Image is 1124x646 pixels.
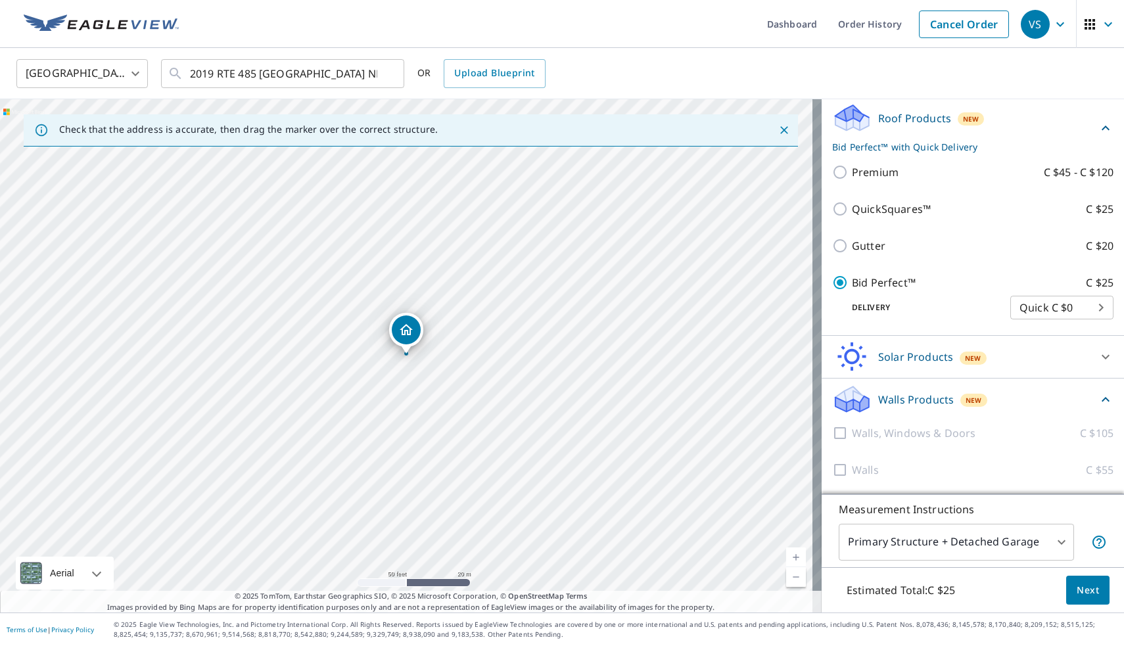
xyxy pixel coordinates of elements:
p: | [7,626,94,634]
p: Walls Products [878,392,954,407]
p: Bid Perfect™ with Quick Delivery [832,140,1098,154]
div: Walls ProductsNew [832,384,1113,415]
a: Cancel Order [919,11,1009,38]
a: Current Level 19, Zoom Out [786,567,806,587]
div: Solar ProductsNew [832,341,1113,373]
button: Close [776,122,793,139]
p: © 2025 Eagle View Technologies, Inc. and Pictometry International Corp. All Rights Reserved. Repo... [114,620,1117,639]
p: Bid Perfect™ [852,275,916,290]
div: Primary Structure + Detached Garage [839,524,1074,561]
p: Delivery [832,302,1010,313]
div: [GEOGRAPHIC_DATA] [16,55,148,92]
p: C $25 [1086,201,1113,217]
a: Privacy Policy [51,625,94,634]
p: Walls, Windows & Doors [852,425,975,441]
div: Roof ProductsNewBid Perfect™ with Quick Delivery [832,103,1113,154]
p: Check that the address is accurate, then drag the marker over the correct structure. [59,124,438,135]
a: OpenStreetMap [508,591,563,601]
p: Measurement Instructions [839,501,1107,517]
span: New [965,353,981,363]
a: Terms [566,591,588,601]
p: C $55 [1086,462,1113,478]
div: Walls is not compatible with Bid Perfect™ [832,462,1113,478]
span: New [963,114,979,124]
input: Search by address or latitude-longitude [190,55,377,92]
a: Upload Blueprint [444,59,545,88]
div: Quick C $0 [1010,289,1113,326]
p: C $105 [1080,425,1113,441]
div: OR [417,59,546,88]
span: Your report will include the primary structure and a detached garage if one exists. [1091,534,1107,550]
span: Next [1077,582,1099,599]
p: Solar Products [878,349,953,365]
p: Walls [852,462,879,478]
div: VS [1021,10,1050,39]
p: Gutter [852,238,885,254]
p: C $25 [1086,275,1113,290]
p: C $20 [1086,238,1113,254]
span: New [966,395,981,405]
div: Dropped pin, building 1, Residential property, 2019 485 SAINT-PAUL NB E4T3K2 [389,313,423,354]
div: Aerial [46,557,78,589]
p: C $45 - C $120 [1044,164,1113,180]
div: Walls, Windows & Doors is not compatible with Bid Perfect™ [832,425,1113,441]
span: Upload Blueprint [454,65,534,81]
p: Estimated Total: C $25 [836,576,966,605]
div: Aerial [16,557,114,589]
a: Terms of Use [7,625,47,634]
p: QuickSquares™ [852,201,931,217]
a: Current Level 19, Zoom In [786,547,806,567]
img: EV Logo [24,14,179,34]
span: © 2025 TomTom, Earthstar Geographics SIO, © 2025 Microsoft Corporation, © [235,591,588,602]
p: Roof Products [878,110,951,126]
p: Premium [852,164,899,180]
button: Next [1066,576,1110,605]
